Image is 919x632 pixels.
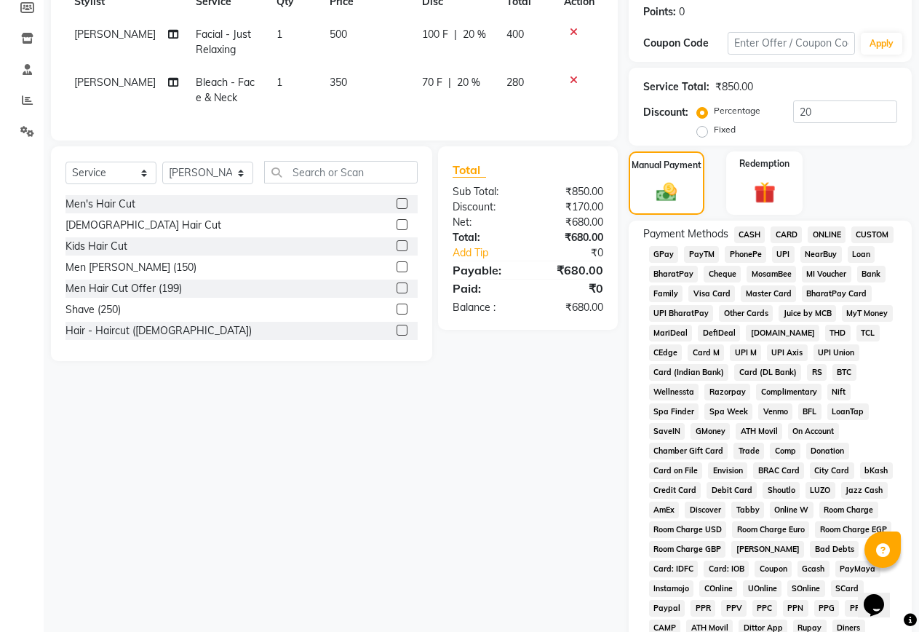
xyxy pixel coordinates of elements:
span: ONLINE [808,226,846,243]
span: SaveIN [649,423,685,440]
span: Envision [708,462,747,479]
div: ₹680.00 [528,230,613,245]
span: Tabby [731,502,764,518]
label: Manual Payment [632,159,701,172]
div: ₹850.00 [715,79,753,95]
span: PPG [814,600,840,617]
span: Gcash [797,561,830,577]
span: GMoney [691,423,730,440]
span: Bleach - Face & Neck [196,76,255,104]
span: MyT Money [842,305,893,322]
div: Points: [643,4,676,20]
span: [PERSON_NAME] [74,28,156,41]
span: [DOMAIN_NAME] [746,325,819,341]
button: Apply [861,33,902,55]
span: 400 [506,28,524,41]
div: Men [PERSON_NAME] (150) [65,260,196,275]
span: 1 [277,28,282,41]
span: MI Voucher [802,266,851,283]
span: [PERSON_NAME] [731,541,804,558]
span: THD [825,325,851,341]
div: ₹0 [542,245,614,261]
span: Card (Indian Bank) [649,364,729,381]
span: Wellnessta [649,384,699,400]
div: ₹170.00 [528,200,613,215]
span: PhonePe [725,246,766,263]
div: 0 [679,4,685,20]
span: MosamBee [747,266,796,283]
span: Chamber Gift Card [649,443,728,459]
span: CEdge [649,344,683,361]
span: CUSTOM [851,226,894,243]
span: Razorpay [704,384,750,400]
span: Spa Week [704,403,752,420]
span: Donation [806,443,849,459]
span: LoanTap [827,403,869,420]
img: _gift.svg [747,179,783,206]
span: 500 [330,28,347,41]
span: NearBuy [800,246,842,263]
span: DefiDeal [698,325,740,341]
div: Kids Hair Cut [65,239,127,254]
span: On Account [788,423,839,440]
span: bKash [860,462,893,479]
span: Complimentary [756,384,821,400]
span: 1 [277,76,282,89]
label: Redemption [739,157,789,170]
span: UPI Axis [767,344,808,361]
span: BharatPay [649,266,699,283]
span: SCard [831,580,864,597]
span: PayMaya [835,561,880,577]
div: Balance : [442,300,528,315]
span: CARD [771,226,802,243]
span: Comp [770,443,800,459]
label: Percentage [714,104,760,117]
a: Add Tip [442,245,542,261]
span: 350 [330,76,347,89]
span: SOnline [787,580,825,597]
iframe: chat widget [858,574,904,617]
span: COnline [699,580,737,597]
span: Online W [770,502,813,518]
span: RS [807,364,827,381]
span: Card on File [649,462,703,479]
span: Loan [848,246,875,263]
span: Credit Card [649,482,701,499]
div: Sub Total: [442,184,528,200]
div: ₹850.00 [528,184,613,200]
span: 70 F [422,75,442,90]
span: LUZO [805,482,835,499]
div: Total: [442,230,528,245]
span: Card: IOB [704,561,749,577]
span: Room Charge EGP [815,521,891,538]
span: City Card [810,462,854,479]
span: BFL [798,403,821,420]
span: Family [649,285,683,302]
span: Coupon [755,561,792,577]
span: MariDeal [649,325,693,341]
span: Instamojo [649,580,694,597]
span: UPI M [730,344,761,361]
span: PPR [691,600,715,617]
span: Nift [827,384,851,400]
span: Total [453,162,486,178]
div: ₹680.00 [528,261,613,279]
span: Card: IDFC [649,561,699,577]
div: Shave (250) [65,302,121,317]
div: Hair - Haircut ([DEMOGRAPHIC_DATA]) [65,323,252,339]
div: Paid: [442,280,528,297]
span: AmEx [649,502,680,518]
span: Juice by MCB [779,305,836,322]
span: PPV [721,600,747,617]
span: Cheque [704,266,741,283]
span: Discover [685,502,725,518]
span: Card M [688,344,724,361]
div: ₹0 [528,280,613,297]
span: Room Charge [819,502,878,518]
span: Master Card [741,285,796,302]
span: Paypal [649,600,685,617]
span: TCL [856,325,880,341]
span: UPI BharatPay [649,305,714,322]
span: Jazz Cash [841,482,888,499]
img: _cash.svg [650,181,683,204]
